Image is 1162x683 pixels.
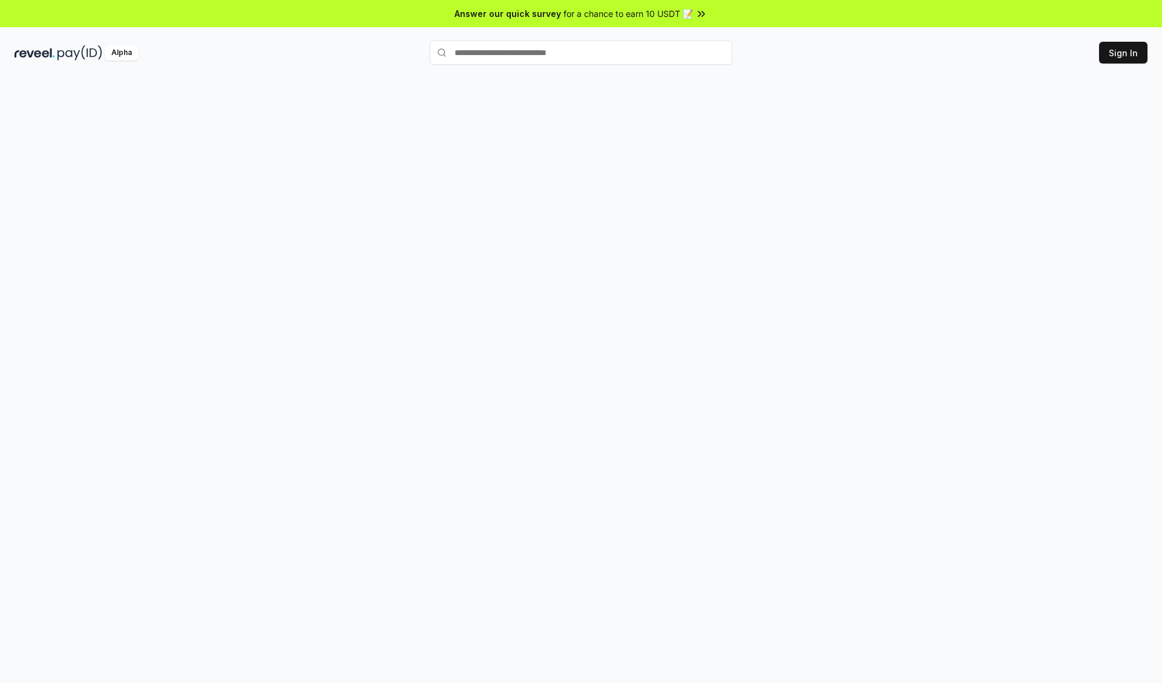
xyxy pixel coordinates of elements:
span: Answer our quick survey [455,7,561,20]
div: Alpha [105,45,139,60]
img: reveel_dark [15,45,55,60]
img: pay_id [57,45,102,60]
span: for a chance to earn 10 USDT 📝 [563,7,693,20]
button: Sign In [1099,42,1147,64]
